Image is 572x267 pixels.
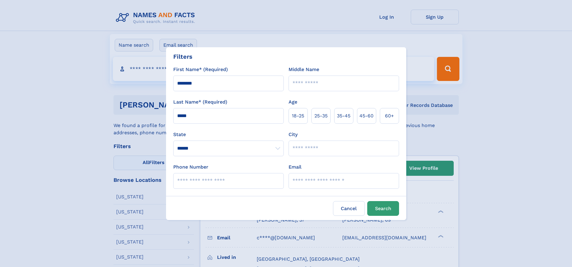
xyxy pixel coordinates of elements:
[289,98,297,106] label: Age
[337,112,350,120] span: 35‑45
[333,201,365,216] label: Cancel
[385,112,394,120] span: 60+
[289,163,301,171] label: Email
[173,66,228,73] label: First Name* (Required)
[173,98,227,106] label: Last Name* (Required)
[292,112,304,120] span: 18‑25
[173,52,192,61] div: Filters
[289,131,298,138] label: City
[289,66,319,73] label: Middle Name
[314,112,328,120] span: 25‑35
[367,201,399,216] button: Search
[359,112,374,120] span: 45‑60
[173,163,208,171] label: Phone Number
[173,131,284,138] label: State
